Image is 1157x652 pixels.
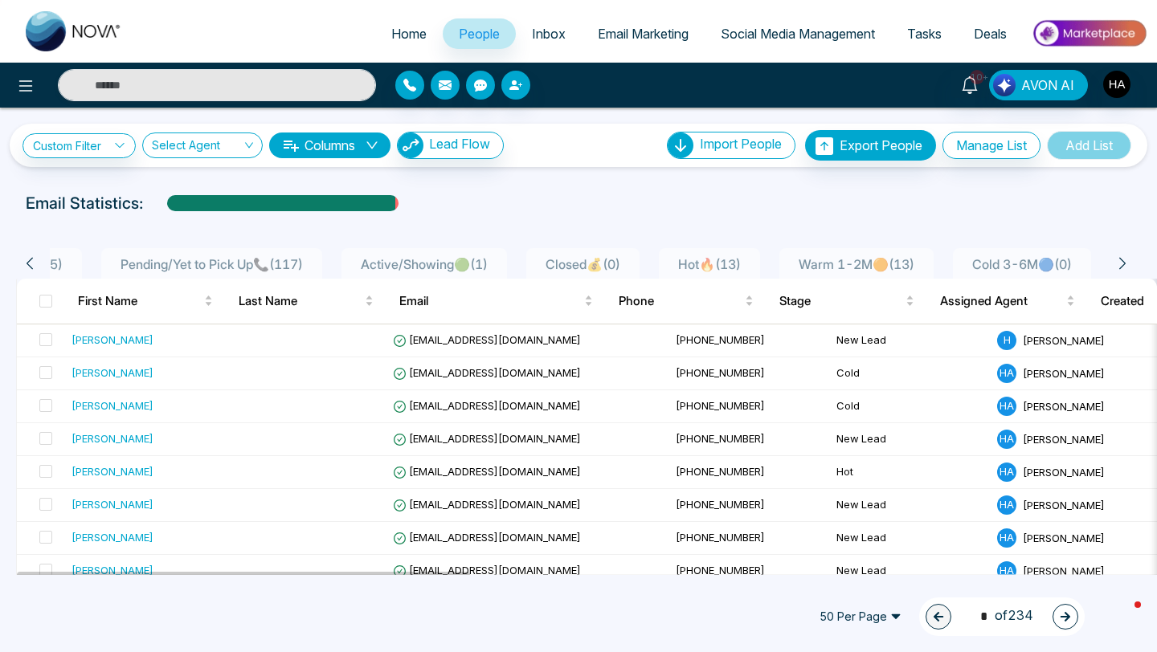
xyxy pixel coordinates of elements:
[1023,531,1105,544] span: [PERSON_NAME]
[375,18,443,49] a: Home
[907,26,942,42] span: Tasks
[808,604,913,630] span: 50 Per Page
[672,256,747,272] span: Hot🔥 ( 13 )
[72,496,153,512] div: [PERSON_NAME]
[516,18,582,49] a: Inbox
[393,366,581,379] span: [EMAIL_ADDRESS][DOMAIN_NAME]
[705,18,891,49] a: Social Media Management
[393,399,581,412] span: [EMAIL_ADDRESS][DOMAIN_NAME]
[721,26,875,42] span: Social Media Management
[1023,366,1105,379] span: [PERSON_NAME]
[840,137,922,153] span: Export People
[1023,333,1105,346] span: [PERSON_NAME]
[997,463,1016,482] span: H A
[72,529,153,545] div: [PERSON_NAME]
[891,18,958,49] a: Tasks
[443,18,516,49] a: People
[606,279,767,324] th: Phone
[997,495,1016,515] span: H A
[26,11,122,51] img: Nova CRM Logo
[397,132,504,159] button: Lead Flow
[830,357,991,390] td: Cold
[459,26,500,42] span: People
[239,291,362,311] span: Last Name
[72,562,153,578] div: [PERSON_NAME]
[1031,15,1147,51] img: Market-place.gif
[830,456,991,489] td: Hot
[582,18,705,49] a: Email Marketing
[997,364,1016,383] span: H A
[399,291,581,311] span: Email
[1023,498,1105,511] span: [PERSON_NAME]
[989,70,1088,100] button: AVON AI
[393,531,581,544] span: [EMAIL_ADDRESS][DOMAIN_NAME]
[676,465,765,478] span: [PHONE_NUMBER]
[114,256,309,272] span: Pending/Yet to Pick Up📞 ( 117 )
[676,366,765,379] span: [PHONE_NUMBER]
[1023,465,1105,478] span: [PERSON_NAME]
[390,132,504,159] a: Lead FlowLead Flow
[386,279,606,324] th: Email
[78,291,201,311] span: First Name
[1103,71,1130,98] img: User Avatar
[676,432,765,445] span: [PHONE_NUMBER]
[1021,75,1074,95] span: AVON AI
[354,256,494,272] span: Active/Showing🟢 ( 1 )
[997,397,1016,416] span: H A
[226,279,386,324] th: Last Name
[951,70,989,98] a: 10+
[619,291,742,311] span: Phone
[539,256,627,272] span: Closed💰 ( 0 )
[65,279,226,324] th: First Name
[72,463,153,479] div: [PERSON_NAME]
[830,522,991,555] td: New Lead
[974,26,1007,42] span: Deals
[970,70,984,84] span: 10+
[830,324,991,357] td: New Lead
[26,191,143,215] p: Email Statistics:
[676,333,765,346] span: [PHONE_NUMBER]
[830,555,991,588] td: New Lead
[958,18,1023,49] a: Deals
[942,132,1040,159] button: Manage List
[393,333,581,346] span: [EMAIL_ADDRESS][DOMAIN_NAME]
[398,132,423,158] img: Lead Flow
[1023,564,1105,577] span: [PERSON_NAME]
[598,26,689,42] span: Email Marketing
[676,531,765,544] span: [PHONE_NUMBER]
[830,423,991,456] td: New Lead
[391,26,427,42] span: Home
[393,564,581,577] span: [EMAIL_ADDRESS][DOMAIN_NAME]
[792,256,921,272] span: Warm 1-2M🟠 ( 13 )
[72,430,153,446] div: [PERSON_NAME]
[22,133,136,158] a: Custom Filter
[72,397,153,414] div: [PERSON_NAME]
[767,279,927,324] th: Stage
[997,561,1016,581] span: H A
[366,139,378,152] span: down
[779,291,902,311] span: Stage
[429,136,490,152] span: Lead Flow
[940,291,1063,311] span: Assigned Agent
[676,498,765,511] span: [PHONE_NUMBER]
[676,399,765,412] span: [PHONE_NUMBER]
[830,489,991,522] td: New Lead
[997,528,1016,548] span: H A
[966,256,1078,272] span: Cold 3-6M🔵 ( 0 )
[805,130,936,161] button: Export People
[971,605,1033,627] span: of 234
[1023,432,1105,445] span: [PERSON_NAME]
[393,498,581,511] span: [EMAIL_ADDRESS][DOMAIN_NAME]
[72,332,153,348] div: [PERSON_NAME]
[1023,399,1105,412] span: [PERSON_NAME]
[393,432,581,445] span: [EMAIL_ADDRESS][DOMAIN_NAME]
[532,26,566,42] span: Inbox
[676,564,765,577] span: [PHONE_NUMBER]
[997,430,1016,449] span: H A
[993,74,1016,96] img: Lead Flow
[393,465,581,478] span: [EMAIL_ADDRESS][DOMAIN_NAME]
[997,331,1016,350] span: H
[700,136,782,152] span: Import People
[830,390,991,423] td: Cold
[269,132,390,158] button: Columnsdown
